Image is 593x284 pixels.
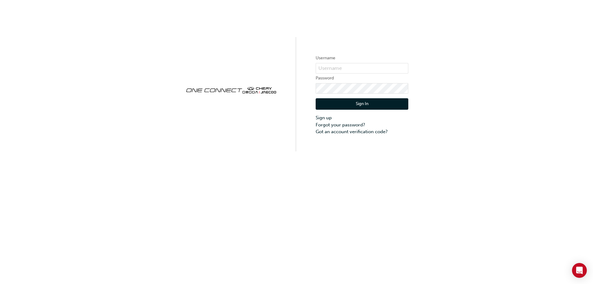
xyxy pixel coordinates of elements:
a: Got an account verification code? [316,128,408,135]
div: Open Intercom Messenger [572,263,587,278]
a: Sign up [316,114,408,121]
img: oneconnect [185,82,277,98]
button: Sign In [316,98,408,110]
label: Password [316,74,408,82]
label: Username [316,54,408,62]
input: Username [316,63,408,74]
a: Forgot your password? [316,121,408,129]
